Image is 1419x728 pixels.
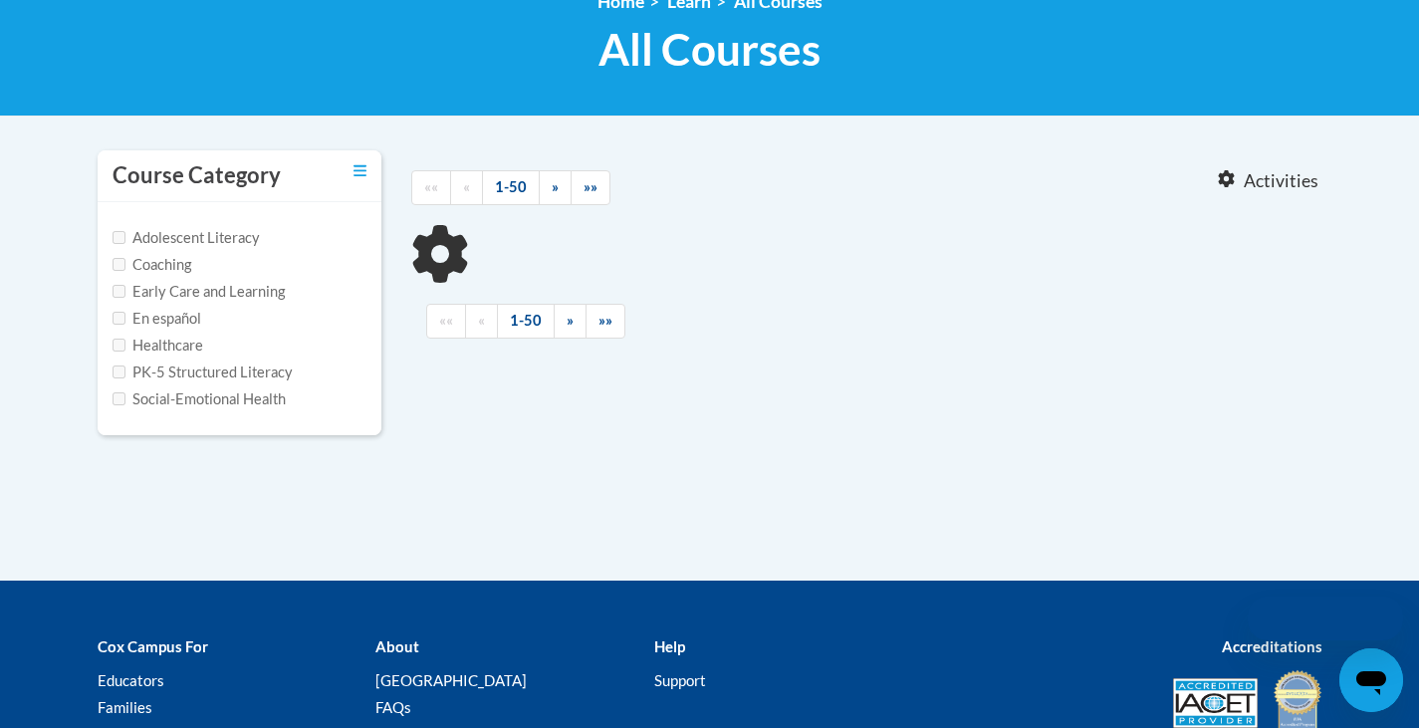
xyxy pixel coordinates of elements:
a: Support [654,671,706,689]
b: Cox Campus For [98,637,208,655]
input: Checkbox for Options [113,312,125,325]
input: Checkbox for Options [113,231,125,244]
span: »» [584,178,597,195]
label: Early Care and Learning [113,281,285,303]
h3: Course Category [113,160,281,191]
a: End [571,170,610,205]
span: » [552,178,559,195]
input: Checkbox for Options [113,339,125,352]
label: Coaching [113,254,191,276]
a: Toggle collapse [354,160,366,182]
b: Help [654,637,685,655]
span: All Courses [598,23,821,76]
input: Checkbox for Options [113,285,125,298]
a: Previous [450,170,483,205]
input: Checkbox for Options [113,392,125,405]
span: Activities [1244,170,1318,192]
span: «« [439,312,453,329]
b: Accreditations [1222,637,1322,655]
a: Educators [98,671,164,689]
iframe: Button to launch messaging window [1339,648,1403,712]
a: Begining [426,304,466,339]
label: Healthcare [113,335,203,357]
a: Families [98,698,152,716]
input: Checkbox for Options [113,365,125,378]
iframe: Message from company [1248,597,1403,640]
a: Previous [465,304,498,339]
a: Next [539,170,572,205]
b: About [375,637,419,655]
a: Next [554,304,587,339]
label: En español [113,308,201,330]
input: Checkbox for Options [113,258,125,271]
span: » [567,312,574,329]
a: FAQs [375,698,411,716]
label: PK-5 Structured Literacy [113,362,293,383]
a: 1-50 [497,304,555,339]
span: »» [598,312,612,329]
span: « [478,312,485,329]
a: End [586,304,625,339]
a: Begining [411,170,451,205]
img: Accredited IACET® Provider [1173,678,1258,728]
label: Adolescent Literacy [113,227,260,249]
span: «« [424,178,438,195]
span: « [463,178,470,195]
a: 1-50 [482,170,540,205]
label: Social-Emotional Health [113,388,286,410]
a: [GEOGRAPHIC_DATA] [375,671,527,689]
